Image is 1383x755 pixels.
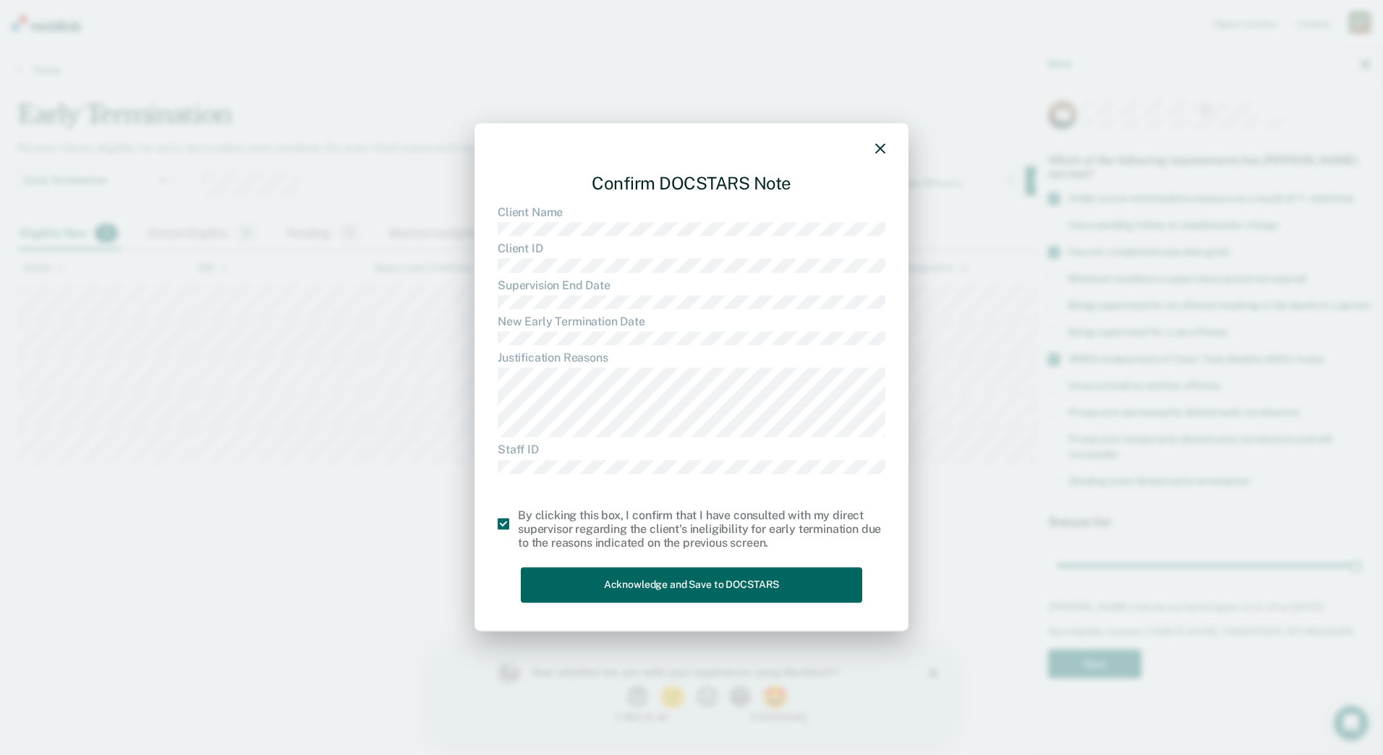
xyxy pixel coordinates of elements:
[498,351,885,365] dt: Justification Reasons
[498,315,885,328] dt: New Early Termination Date
[498,205,885,219] dt: Client Name
[498,242,885,256] dt: Client ID
[496,22,505,30] div: Close survey
[498,443,885,457] dt: Staff ID
[518,508,885,550] div: By clicking this box, I confirm that I have consulted with my direct supervisor regarding the cli...
[194,39,219,61] button: 1
[263,39,289,61] button: 3
[226,39,256,61] button: 2
[64,14,87,38] img: Profile image for Kim
[498,161,885,205] div: Confirm DOCSTARS Note
[98,65,235,74] div: 1 - Not at all
[318,65,454,74] div: 5 - Extremely
[98,19,433,32] div: How satisfied are you with your experience using Recidiviz?
[498,278,885,292] dt: Supervision End Date
[521,568,862,603] button: Acknowledge and Save to DOCSTARS
[297,39,322,61] button: 4
[329,39,359,61] button: 5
